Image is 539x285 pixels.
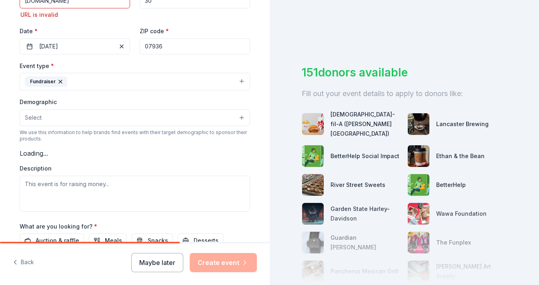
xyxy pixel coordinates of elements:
[25,113,42,122] span: Select
[331,110,401,138] div: [DEMOGRAPHIC_DATA]-fil-A ([PERSON_NAME][GEOGRAPHIC_DATA])
[20,10,130,20] div: URL is invalid
[436,119,489,129] div: Lancaster Brewing
[408,113,429,135] img: photo for Lancaster Brewing
[20,73,250,90] button: Fundraiser
[178,233,223,248] button: Desserts
[140,27,169,35] label: ZIP code
[36,236,79,245] span: Auction & raffle
[89,233,127,248] button: Meals
[13,254,34,271] button: Back
[105,236,122,245] span: Meals
[436,151,485,161] div: Ethan & the Bean
[20,129,250,142] div: We use this information to help brands find events with their target demographic to sponsor their...
[20,223,97,231] label: What are you looking for?
[436,180,466,190] div: BetterHelp
[194,236,218,245] span: Desserts
[408,174,429,196] img: photo for BetterHelp
[20,38,130,54] button: [DATE]
[25,76,67,87] div: Fundraiser
[408,145,429,167] img: photo for Ethan & the Bean
[20,109,250,126] button: Select
[131,253,183,272] button: Maybe later
[20,98,57,106] label: Demographic
[132,233,173,248] button: Snacks
[302,64,507,81] div: 151 donors available
[148,236,168,245] span: Snacks
[20,62,54,70] label: Event type
[302,113,324,135] img: photo for Chick-fil-A (Morris Plains)
[302,87,507,100] div: Fill out your event details to apply to donors like:
[331,151,399,161] div: BetterHelp Social Impact
[20,233,84,248] button: Auction & raffle
[140,38,250,54] input: 12345 (U.S. only)
[20,27,130,35] label: Date
[331,180,385,190] div: River Street Sweets
[302,145,324,167] img: photo for BetterHelp Social Impact
[20,149,250,158] div: Loading...
[302,174,324,196] img: photo for River Street Sweets
[20,165,52,173] label: Description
